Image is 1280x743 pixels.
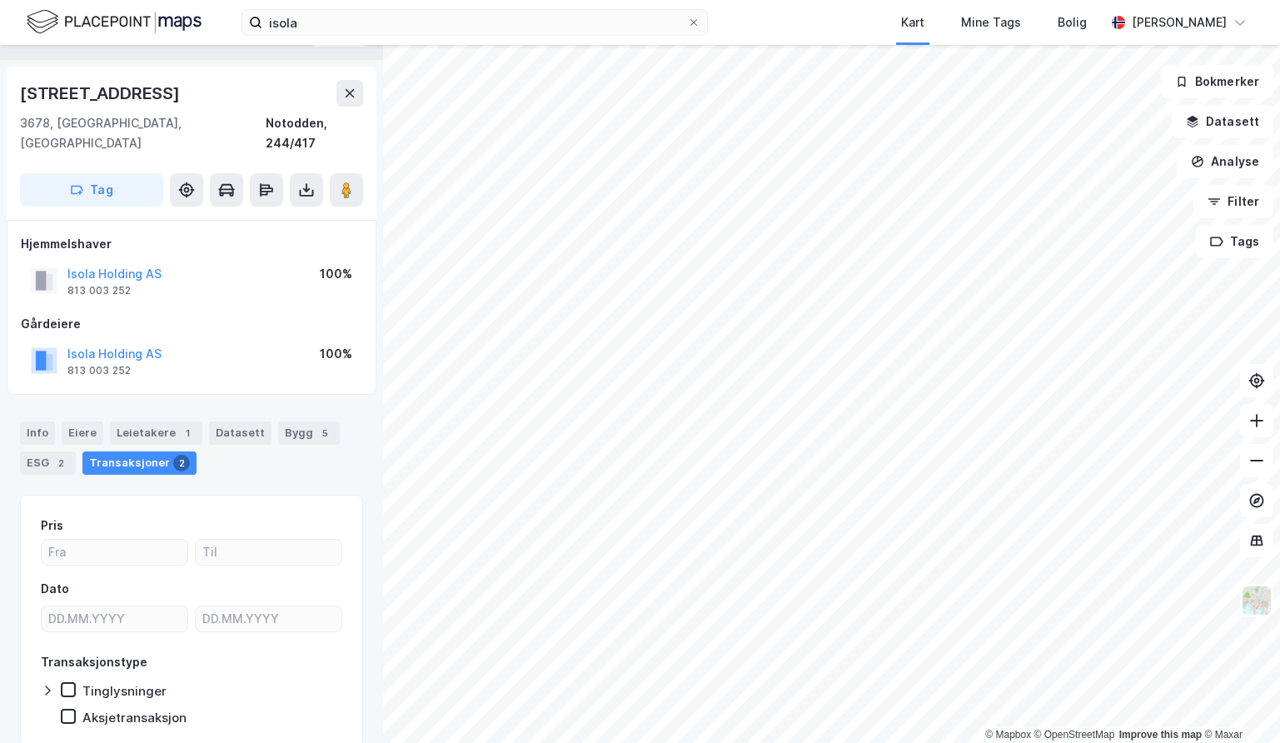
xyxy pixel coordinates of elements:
[20,421,55,445] div: Info
[1172,105,1273,138] button: Datasett
[41,579,69,599] div: Dato
[27,7,202,37] img: logo.f888ab2527a4732fd821a326f86c7f29.svg
[985,729,1031,741] a: Mapbox
[278,421,340,445] div: Bygg
[901,12,924,32] div: Kart
[21,234,362,254] div: Hjemmelshaver
[1177,145,1273,178] button: Analyse
[41,516,63,536] div: Pris
[42,606,187,631] input: DD.MM.YYYY
[110,421,202,445] div: Leietakere
[1196,225,1273,258] button: Tags
[320,264,352,284] div: 100%
[20,80,183,107] div: [STREET_ADDRESS]
[82,710,187,726] div: Aksjetransaksjon
[21,314,362,334] div: Gårdeiere
[1197,663,1280,743] iframe: Chat Widget
[961,12,1021,32] div: Mine Tags
[1119,729,1202,741] a: Improve this map
[316,425,333,441] div: 5
[20,113,266,153] div: 3678, [GEOGRAPHIC_DATA], [GEOGRAPHIC_DATA]
[1193,185,1273,218] button: Filter
[41,652,147,672] div: Transaksjonstype
[62,421,103,445] div: Eiere
[179,425,196,441] div: 1
[42,540,187,565] input: Fra
[82,683,167,699] div: Tinglysninger
[209,421,271,445] div: Datasett
[52,455,69,471] div: 2
[266,113,363,153] div: Notodden, 244/417
[1058,12,1087,32] div: Bolig
[1241,585,1273,616] img: Z
[67,284,131,297] div: 813 003 252
[196,606,341,631] input: DD.MM.YYYY
[173,455,190,471] div: 2
[67,364,131,377] div: 813 003 252
[196,540,341,565] input: Til
[1034,729,1115,741] a: OpenStreetMap
[82,451,197,475] div: Transaksjoner
[320,344,352,364] div: 100%
[262,10,687,35] input: Søk på adresse, matrikkel, gårdeiere, leietakere eller personer
[1132,12,1227,32] div: [PERSON_NAME]
[20,173,163,207] button: Tag
[20,451,76,475] div: ESG
[1161,65,1273,98] button: Bokmerker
